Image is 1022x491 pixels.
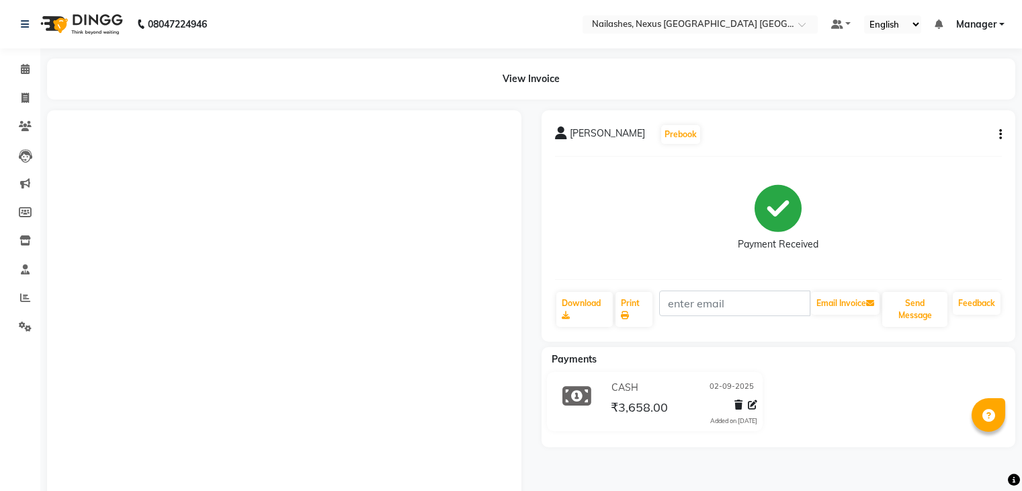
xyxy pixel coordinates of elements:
div: Added on [DATE] [710,416,757,426]
button: Email Invoice [811,292,880,315]
span: Payments [552,353,597,365]
div: Payment Received [738,237,818,252]
span: Manager [956,17,996,32]
button: Send Message [882,292,947,327]
a: Feedback [953,292,1000,315]
span: 02-09-2025 [710,381,754,395]
input: enter email [659,291,810,316]
b: 08047224946 [148,5,207,43]
a: Download [556,292,613,327]
span: [PERSON_NAME] [570,126,645,145]
span: CASH [611,381,638,395]
button: Prebook [661,125,700,144]
span: ₹3,658.00 [611,400,668,418]
iframe: chat widget [966,437,1009,478]
a: Print [615,292,652,327]
img: logo [34,5,126,43]
div: View Invoice [47,59,1015,100]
